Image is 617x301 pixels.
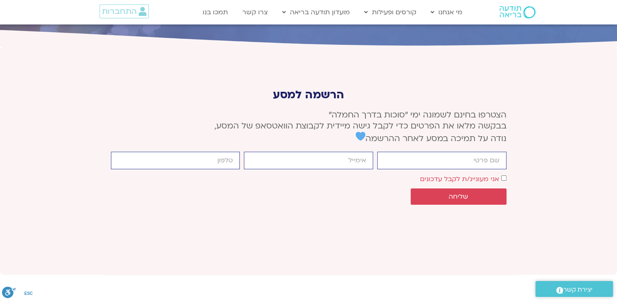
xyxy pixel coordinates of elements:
span: יצירת קשר [563,284,593,295]
button: שליחה [411,188,506,205]
input: מותר להשתמש רק במספרים ותווי טלפון (#, -, *, וכו'). [111,152,240,169]
a: צרו קשר [238,4,272,20]
a: מועדון תודעה בריאה [278,4,354,20]
span: נודה על תמיכה במסע לאחר ההרשמה [356,133,506,144]
a: מי אנחנו [427,4,467,20]
p: הצטרפו בחינם לשמונה ימי ״סוכות בדרך החמלה״ [111,109,506,144]
span: בבקשה מלאו את הפרטים כדי לקבל גישה מיידית לקבוצת הוואטסאפ של המסע, [215,120,506,131]
a: יצירת קשר [535,281,613,297]
span: התחברות [102,7,137,16]
a: תמכו בנו [199,4,232,20]
form: טופס חדש [111,152,506,209]
a: קורסים ופעילות [360,4,420,20]
span: שליחה [449,193,468,200]
a: התחברות [100,4,149,18]
label: אני מעוניינ/ת לקבל עדכונים [420,175,499,184]
input: אימייל [244,152,373,169]
p: הרשמה למסע [111,89,506,101]
img: 💙 [356,131,365,141]
input: שם פרטי [377,152,506,169]
img: תודעה בריאה [500,6,535,18]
